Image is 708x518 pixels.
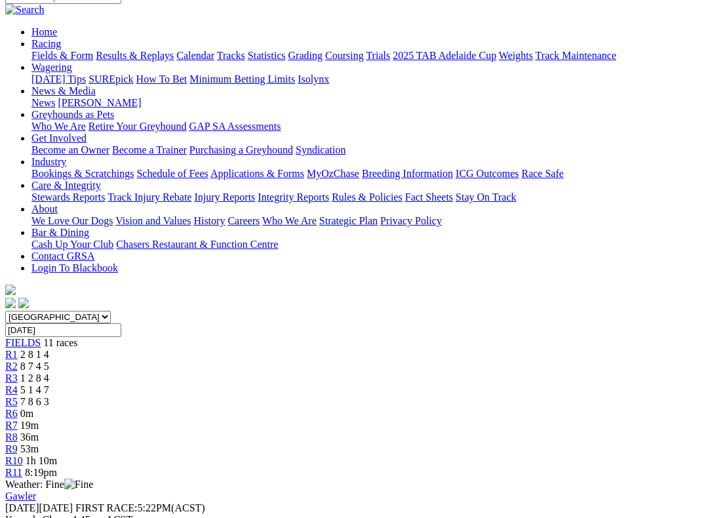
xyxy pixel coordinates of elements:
[456,168,519,179] a: ICG Outcomes
[31,191,703,203] div: Care & Integrity
[31,144,703,156] div: Get Involved
[20,384,49,395] span: 5 1 4 7
[189,121,281,132] a: GAP SA Assessments
[5,479,93,490] span: Weather: Fine
[88,121,187,132] a: Retire Your Greyhound
[227,215,260,226] a: Careers
[262,215,317,226] a: Who We Are
[26,455,57,466] span: 1h 10m
[58,97,141,108] a: [PERSON_NAME]
[20,408,33,419] span: 0m
[75,502,137,513] span: FIRST RACE:
[96,50,174,61] a: Results & Replays
[5,298,16,308] img: facebook.svg
[31,38,61,49] a: Racing
[31,144,109,155] a: Become an Owner
[20,443,39,454] span: 53m
[5,467,22,478] a: R11
[5,420,18,431] a: R7
[25,467,57,478] span: 8:19pm
[31,97,55,108] a: News
[536,50,616,61] a: Track Maintenance
[5,490,36,502] a: Gawler
[5,349,18,360] a: R1
[31,215,703,227] div: About
[189,73,295,85] a: Minimum Betting Limits
[521,168,563,179] a: Race Safe
[5,285,16,295] img: logo-grsa-white.png
[307,168,359,179] a: MyOzChase
[499,50,533,61] a: Weights
[88,73,133,85] a: SUREpick
[31,62,72,73] a: Wagering
[319,215,378,226] a: Strategic Plan
[31,26,57,37] a: Home
[31,168,134,179] a: Bookings & Scratchings
[393,50,496,61] a: 2025 TAB Adelaide Cup
[5,4,45,16] img: Search
[5,361,18,372] a: R2
[5,384,18,395] a: R4
[31,73,86,85] a: [DATE] Tips
[31,239,113,250] a: Cash Up Your Club
[20,396,49,407] span: 7 8 6 3
[31,97,703,109] div: News & Media
[5,372,18,384] a: R3
[217,50,245,61] a: Tracks
[20,372,49,384] span: 1 2 8 4
[31,156,66,167] a: Industry
[5,396,18,407] a: R5
[248,50,286,61] a: Statistics
[5,455,23,466] a: R10
[405,191,453,203] a: Fact Sheets
[31,85,96,96] a: News & Media
[75,502,205,513] span: 5:22PM(ACST)
[31,239,703,250] div: Bar & Dining
[366,50,390,61] a: Trials
[31,168,703,180] div: Industry
[296,144,345,155] a: Syndication
[31,262,118,273] a: Login To Blackbook
[258,191,329,203] a: Integrity Reports
[108,191,191,203] a: Track Injury Rebate
[31,121,86,132] a: Who We Are
[5,431,18,443] a: R8
[20,361,49,372] span: 8 7 4 5
[31,203,58,214] a: About
[31,227,89,238] a: Bar & Dining
[5,443,18,454] span: R9
[31,121,703,132] div: Greyhounds as Pets
[5,337,41,348] a: FIELDS
[31,132,87,144] a: Get Involved
[193,215,225,226] a: History
[5,502,73,513] span: [DATE]
[288,50,323,61] a: Grading
[18,298,29,308] img: twitter.svg
[456,191,516,203] a: Stay On Track
[176,50,214,61] a: Calendar
[31,180,101,191] a: Care & Integrity
[43,337,77,348] span: 11 races
[5,502,39,513] span: [DATE]
[31,50,93,61] a: Fields & Form
[189,144,293,155] a: Purchasing a Greyhound
[31,109,114,120] a: Greyhounds as Pets
[31,50,703,62] div: Racing
[210,168,304,179] a: Applications & Forms
[5,408,18,419] a: R6
[31,250,94,262] a: Contact GRSA
[112,144,187,155] a: Become a Trainer
[31,191,105,203] a: Stewards Reports
[64,479,93,490] img: Fine
[298,73,329,85] a: Isolynx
